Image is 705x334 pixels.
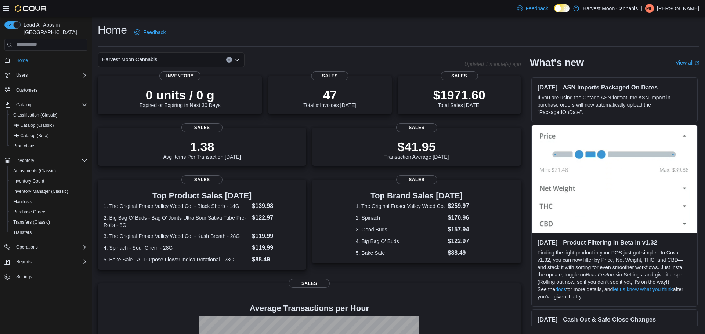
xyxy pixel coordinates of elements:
button: Adjustments (Classic) [7,166,90,176]
span: My Catalog (Beta) [10,131,87,140]
span: Reports [16,259,32,265]
a: let us know what you think [613,286,673,292]
span: Sales [181,175,223,184]
img: Cova [15,5,47,12]
span: Transfers [13,230,32,235]
p: Updated 1 minute(s) ago [464,61,521,67]
p: $41.95 [384,139,449,154]
p: Harvest Moon Cannabis [583,4,638,13]
span: Inventory [16,158,34,164]
h1: Home [98,23,127,37]
a: Transfers (Classic) [10,218,53,227]
span: Settings [13,272,87,281]
a: Inventory Count [10,177,47,186]
span: Inventory Count [13,178,44,184]
dd: $88.49 [252,255,300,264]
dt: 2. Big Bag O' Buds - Bag O' Joints Ultra Sour Sativa Tube Pre-Rolls - 8G [104,214,249,229]
dt: 4. Big Bag O' Buds [356,238,445,245]
a: Classification (Classic) [10,111,61,120]
span: Home [13,56,87,65]
p: 47 [303,88,356,102]
button: Users [13,71,30,80]
div: Avg Items Per Transaction [DATE] [163,139,241,160]
span: Catalog [13,100,87,109]
a: Manifests [10,197,35,206]
dt: 1. The Original Fraser Valley Weed Co. [356,202,445,210]
dd: $119.99 [252,243,300,252]
span: Inventory [159,71,200,80]
span: Adjustments (Classic) [13,168,56,174]
a: Inventory Manager (Classic) [10,187,71,196]
div: Expired or Expiring in Next 30 Days [140,88,221,108]
div: Total # Invoices [DATE] [303,88,356,108]
h3: Top Brand Sales [DATE] [356,191,478,200]
button: Classification (Classic) [7,110,90,120]
span: Reports [13,257,87,266]
dt: 5. Bake Sale - All Purpose Flower Indica Rotational - 28G [104,256,249,263]
input: Dark Mode [554,4,570,12]
span: Sales [311,71,348,80]
p: [PERSON_NAME] [657,4,699,13]
a: Promotions [10,142,39,150]
span: Promotions [10,142,87,150]
span: Transfers (Classic) [10,218,87,227]
dd: $170.96 [448,213,478,222]
button: My Catalog (Classic) [7,120,90,131]
p: | [641,4,642,13]
button: Operations [1,242,90,252]
span: My Catalog (Classic) [10,121,87,130]
nav: Complex example [4,52,87,301]
div: Mike Burd [645,4,654,13]
span: Transfers (Classic) [13,219,50,225]
span: Purchase Orders [13,209,47,215]
button: Users [1,70,90,80]
dd: $122.97 [448,237,478,246]
em: Beta Features [586,272,618,278]
h3: [DATE] - ASN Imports Packaged On Dates [538,84,691,91]
button: Operations [13,243,41,252]
button: Transfers [7,227,90,238]
button: Clear input [226,57,232,63]
button: Home [1,55,90,66]
div: Transaction Average [DATE] [384,139,449,160]
span: Purchase Orders [10,208,87,216]
button: My Catalog (Beta) [7,131,90,141]
h3: Top Product Sales [DATE] [104,191,300,200]
p: 1.38 [163,139,241,154]
span: Adjustments (Classic) [10,166,87,175]
button: Promotions [7,141,90,151]
button: Reports [13,257,35,266]
a: Transfers [10,228,35,237]
p: $1971.60 [433,88,485,102]
span: Operations [16,244,38,250]
span: Classification (Classic) [13,112,58,118]
h3: [DATE] - Product Filtering in Beta in v1.32 [538,239,691,246]
span: Settings [16,274,32,280]
button: Open list of options [234,57,240,63]
span: Classification (Classic) [10,111,87,120]
span: Sales [396,175,437,184]
p: 0 units / 0 g [140,88,221,102]
div: Total Sales [DATE] [433,88,485,108]
button: Inventory [1,155,90,166]
a: docs [555,286,566,292]
span: Operations [13,243,87,252]
dt: 2. Spinach [356,214,445,221]
p: See the for more details, and after you’ve given it a try. [538,286,691,300]
button: Settings [1,271,90,282]
dd: $88.49 [448,249,478,257]
span: Harvest Moon Cannabis [102,55,157,64]
span: Users [16,72,28,78]
a: Settings [13,272,35,281]
a: Feedback [514,1,551,16]
dd: $122.97 [252,213,300,222]
a: Purchase Orders [10,208,50,216]
dd: $259.97 [448,202,478,210]
span: My Catalog (Classic) [13,122,54,128]
button: Reports [1,257,90,267]
span: Manifests [10,197,87,206]
button: Transfers (Classic) [7,217,90,227]
a: My Catalog (Classic) [10,121,57,130]
span: Sales [181,123,223,132]
span: Transfers [10,228,87,237]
